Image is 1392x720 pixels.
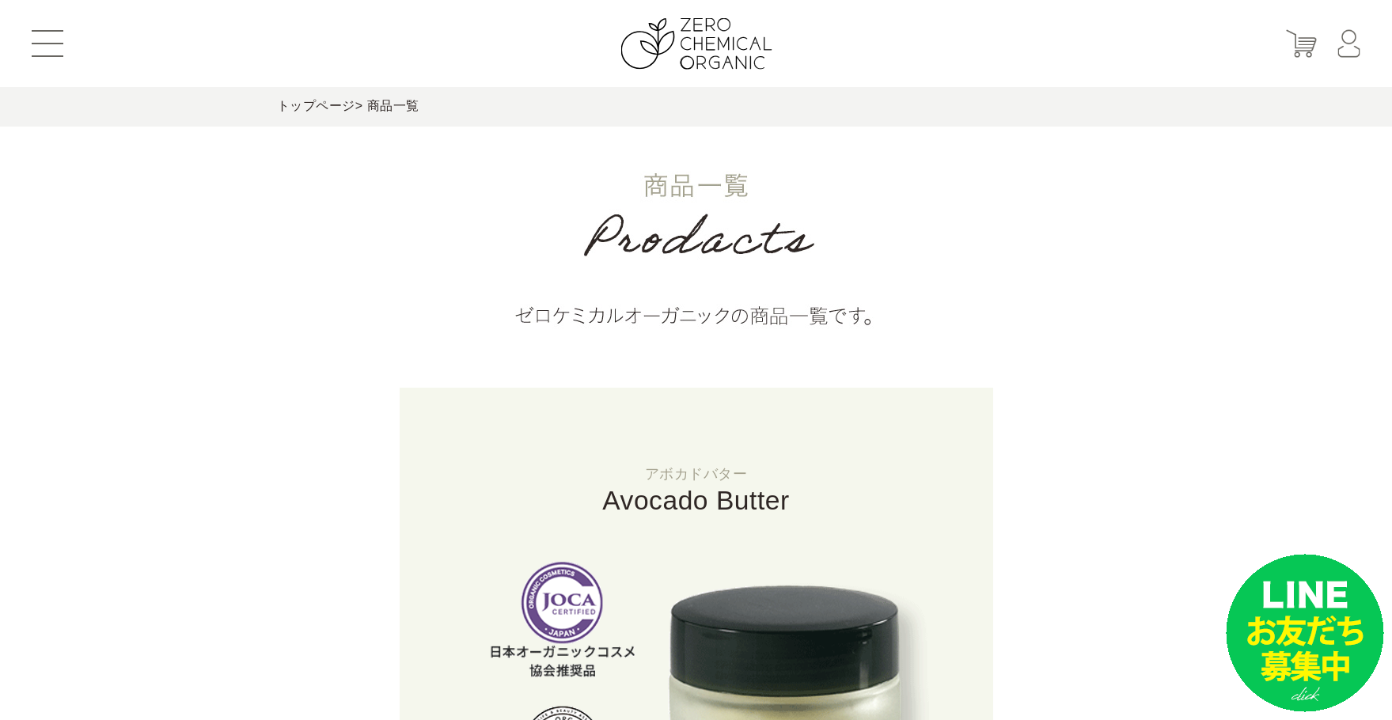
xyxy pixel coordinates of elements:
[400,467,993,481] small: アボカドバター
[277,99,355,112] a: トップページ
[1337,30,1360,58] img: マイページ
[620,18,772,70] img: ZERO CHEMICAL ORGANIC
[400,127,993,388] img: 商品一覧
[277,87,1116,127] div: > 商品一覧
[1226,554,1384,712] img: small_line.png
[602,486,790,515] span: Avocado Butter
[1286,30,1317,58] img: カート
